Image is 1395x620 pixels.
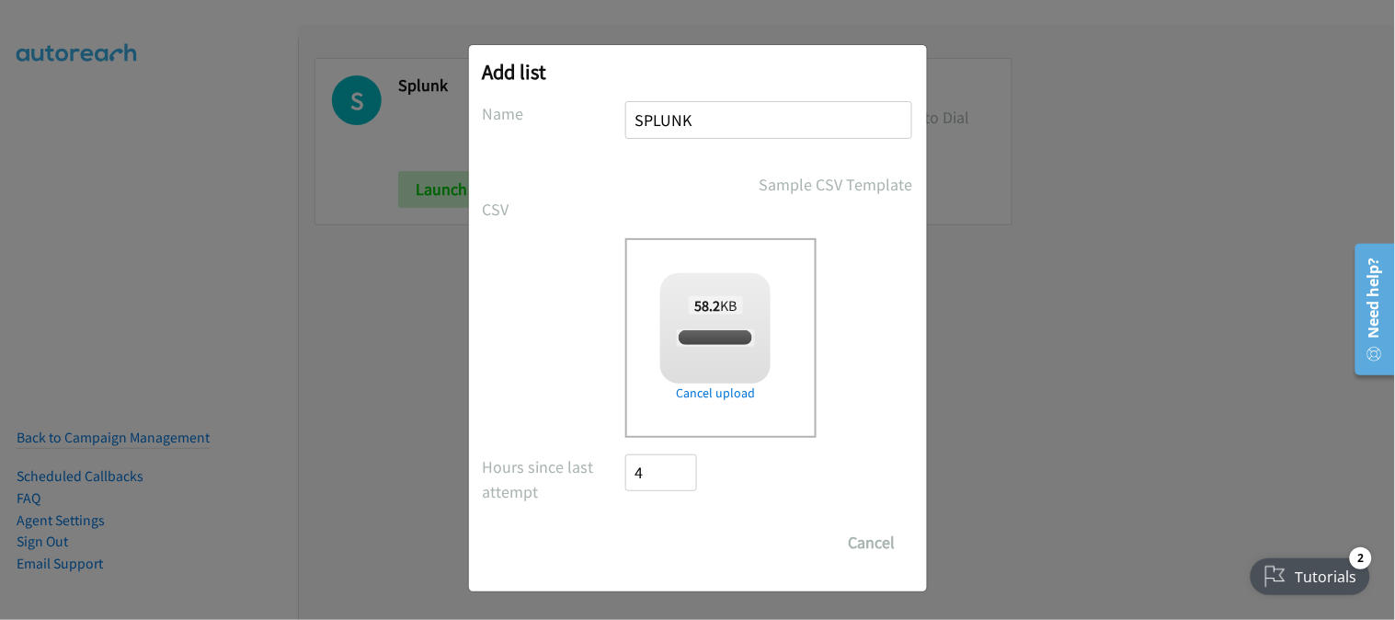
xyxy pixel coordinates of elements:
[831,524,913,561] button: Cancel
[689,296,743,315] span: KB
[677,329,754,347] span: split_1 (1).csv
[483,454,626,504] label: Hours since last attempt
[483,197,626,222] label: CSV
[1240,540,1381,606] iframe: Checklist
[1343,236,1395,383] iframe: Resource Center
[760,172,913,197] a: Sample CSV Template
[694,296,720,315] strong: 58.2
[483,101,626,126] label: Name
[483,59,913,85] h2: Add list
[660,384,771,403] a: Cancel upload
